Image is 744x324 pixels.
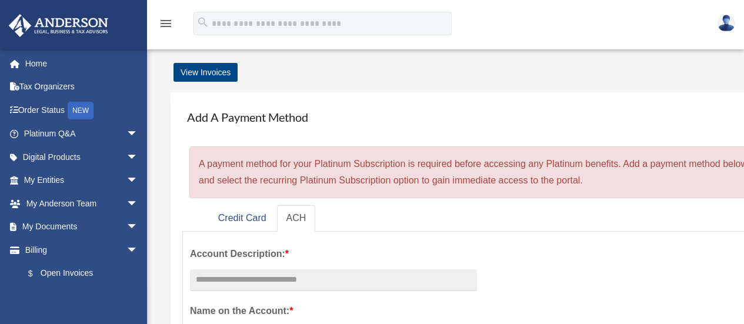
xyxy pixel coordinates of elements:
span: arrow_drop_down [126,192,150,216]
a: My Anderson Teamarrow_drop_down [8,192,156,215]
label: Account Description: [190,246,477,262]
a: My Entitiesarrow_drop_down [8,169,156,192]
a: Tax Organizers [8,75,156,99]
a: Order StatusNEW [8,98,156,122]
a: $Open Invoices [16,262,156,286]
a: Digital Productsarrow_drop_down [8,145,156,169]
i: menu [159,16,173,31]
span: arrow_drop_down [126,122,150,146]
span: arrow_drop_down [126,215,150,239]
a: Billingarrow_drop_down [8,238,156,262]
img: User Pic [718,15,735,32]
div: NEW [68,102,94,119]
a: View Invoices [174,63,238,82]
i: search [196,16,209,29]
a: My Documentsarrow_drop_down [8,215,156,239]
a: menu [159,21,173,31]
img: Anderson Advisors Platinum Portal [5,14,112,37]
span: arrow_drop_down [126,169,150,193]
a: Platinum Q&Aarrow_drop_down [8,122,156,146]
span: arrow_drop_down [126,238,150,262]
a: Credit Card [209,205,276,232]
a: ACH [277,205,316,232]
span: arrow_drop_down [126,145,150,169]
label: Name on the Account: [190,303,477,319]
span: $ [35,266,41,281]
a: Home [8,52,156,75]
